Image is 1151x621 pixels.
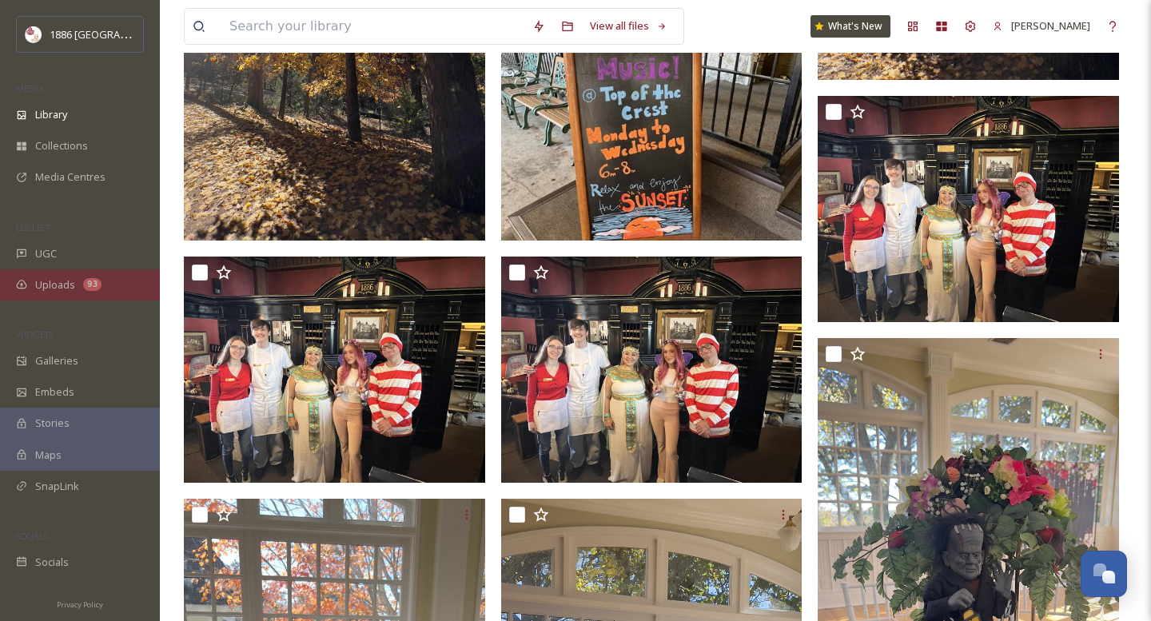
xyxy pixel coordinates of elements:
[16,530,48,542] span: SOCIALS
[35,353,78,368] span: Galleries
[35,138,88,153] span: Collections
[985,10,1098,42] a: [PERSON_NAME]
[221,9,524,44] input: Search your library
[818,96,1119,322] img: IMG_3478 (1).DNG
[35,169,106,185] span: Media Centres
[16,82,44,94] span: MEDIA
[582,10,675,42] a: View all files
[35,555,69,570] span: Socials
[57,599,103,610] span: Privacy Policy
[35,448,62,463] span: Maps
[16,328,53,340] span: WIDGETS
[26,26,42,42] img: logos.png
[1011,18,1090,33] span: [PERSON_NAME]
[35,277,75,293] span: Uploads
[184,257,485,483] img: IMG_3478.DNG
[50,26,176,42] span: 1886 [GEOGRAPHIC_DATA]
[35,384,74,400] span: Embeds
[35,416,70,431] span: Stories
[35,246,57,261] span: UGC
[1081,551,1127,597] button: Open Chat
[501,257,803,483] img: IMG_3479.DNG
[16,221,50,233] span: COLLECT
[83,278,102,291] div: 93
[810,15,890,38] a: What's New
[57,594,103,613] a: Privacy Policy
[35,479,79,494] span: SnapLink
[35,107,67,122] span: Library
